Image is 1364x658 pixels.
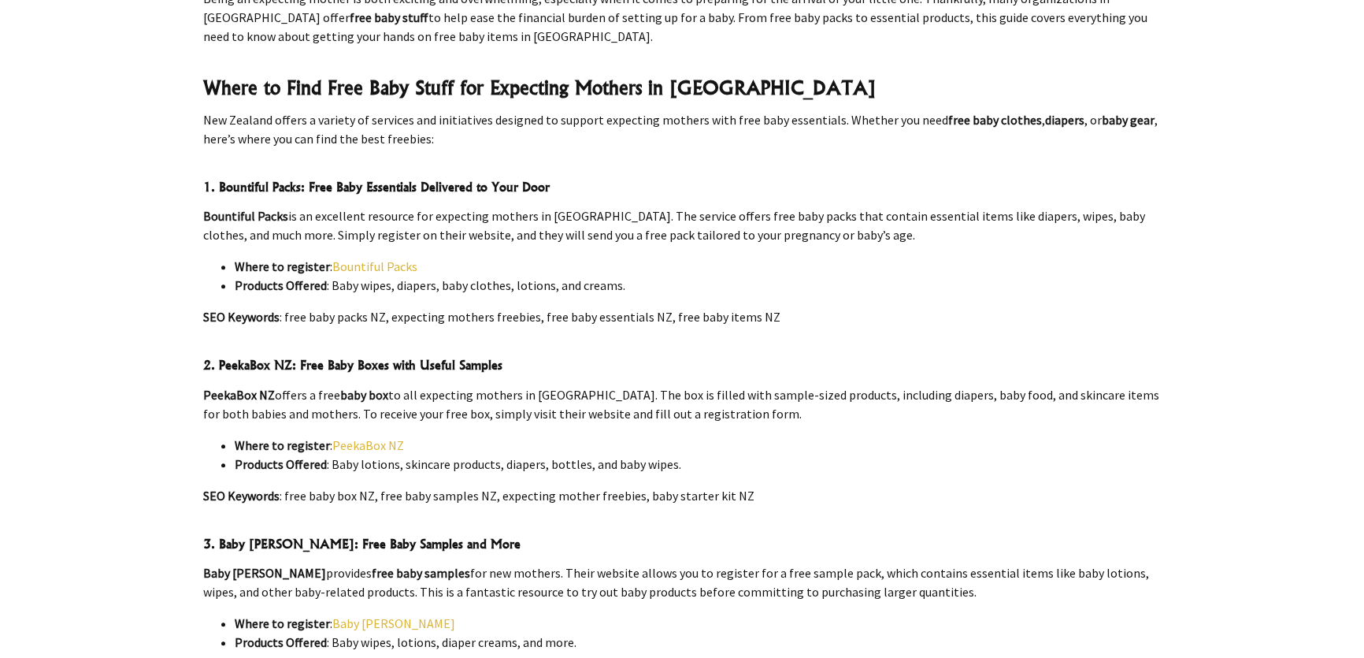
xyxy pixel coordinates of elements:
strong: Baby [PERSON_NAME] [203,565,326,581]
strong: Bountiful Packs [203,208,288,224]
strong: Where to Find Free Baby Stuff for Expecting Mothers in [GEOGRAPHIC_DATA] [203,76,876,99]
strong: free baby stuff [350,9,428,25]
strong: Where to register [235,258,330,274]
li: : [235,614,1161,633]
strong: Where to register [235,437,330,453]
strong: diapers [1045,112,1084,128]
p: : free baby packs NZ, expecting mothers freebies, free baby essentials NZ, free baby items NZ [203,307,1161,326]
li: : [235,436,1161,455]
li: : Baby wipes, lotions, diaper creams, and more. [235,633,1161,652]
p: : free baby box NZ, free baby samples NZ, expecting mother freebies, baby starter kit NZ [203,486,1161,505]
strong: Products Offered [235,277,327,293]
li: : Baby wipes, diapers, baby clothes, lotions, and creams. [235,276,1161,295]
strong: SEO Keywords [203,488,280,504]
strong: 3. Baby [PERSON_NAME]: Free Baby Samples and More [203,536,521,552]
p: is an excellent resource for expecting mothers in [GEOGRAPHIC_DATA]. The service offers free baby... [203,206,1161,244]
li: : [235,257,1161,276]
strong: PeekaBox NZ [203,387,275,403]
a: Bountiful Packs [332,258,417,274]
strong: 1. Bountiful Packs: Free Baby Essentials Delivered to Your Door [203,179,550,195]
strong: SEO Keywords [203,309,280,325]
a: PeekaBox NZ [332,437,404,453]
strong: Products Offered [235,634,327,650]
p: offers a free to all expecting mothers in [GEOGRAPHIC_DATA]. The box is filled with sample-sized ... [203,385,1161,423]
strong: free baby samples [372,565,470,581]
strong: baby gear [1102,112,1155,128]
strong: Products Offered [235,456,327,472]
li: : Baby lotions, skincare products, diapers, bottles, and baby wipes. [235,455,1161,474]
strong: 2. PeekaBox NZ: Free Baby Boxes with Useful Samples [203,357,502,373]
strong: Where to register [235,615,330,631]
strong: free baby clothes [948,112,1042,128]
p: provides for new mothers. Their website allows you to register for a free sample pack, which cont... [203,563,1161,601]
strong: baby box [340,387,388,403]
p: New Zealand offers a variety of services and initiatives designed to support expecting mothers wi... [203,110,1161,148]
a: Baby [PERSON_NAME] [332,615,455,631]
